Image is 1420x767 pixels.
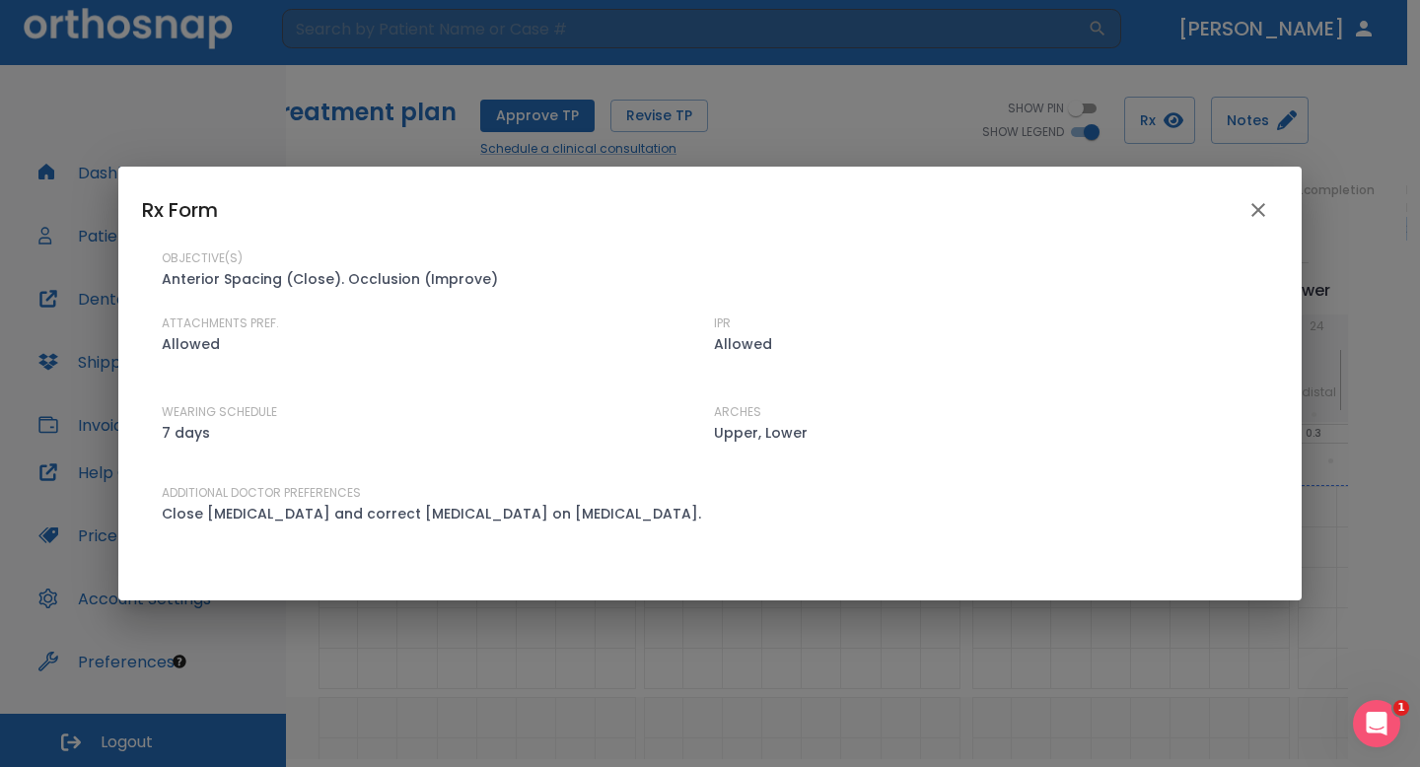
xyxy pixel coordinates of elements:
p: OBJECTIVE(S) [162,249,243,267]
span: 1 [1393,700,1409,716]
p: IPR [714,314,731,332]
p: 7 days [162,421,210,445]
p: ATTACHMENTS PREF. [162,314,279,332]
h6: Rx Form [142,194,218,226]
button: close [1239,190,1278,230]
p: Anterior Spacing (Close). Occlusion (Improve) [162,267,498,291]
p: Close [MEDICAL_DATA] and correct [MEDICAL_DATA] on [MEDICAL_DATA]. [162,502,701,525]
p: WEARING SCHEDULE [162,403,277,421]
p: Upper, Lower [714,421,808,445]
p: ADDITIONAL DOCTOR PREFERENCES [162,484,361,502]
p: Allowed [162,332,220,356]
iframe: Intercom live chat [1353,700,1400,747]
p: Allowed [714,332,772,356]
p: ARCHES [714,403,761,421]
